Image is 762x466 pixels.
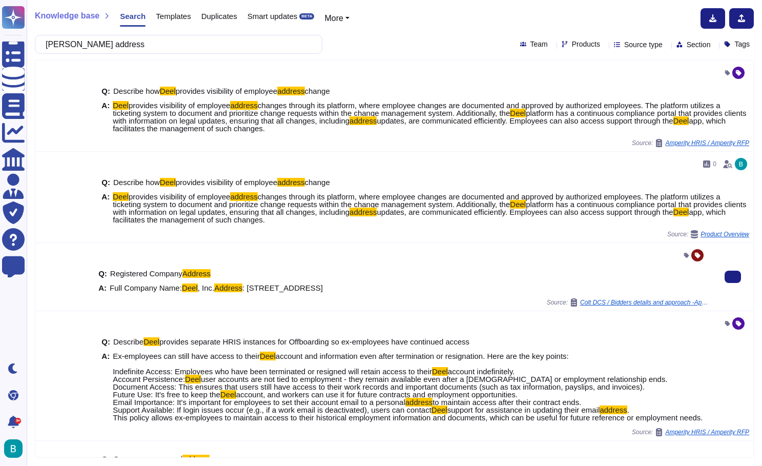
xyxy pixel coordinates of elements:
mark: address [600,406,627,414]
mark: address [182,455,210,463]
mark: Deel [673,116,689,125]
span: : [STREET_ADDRESS] [242,283,323,292]
mark: Deel [160,178,176,187]
span: More [324,14,343,23]
span: provides visibility of employee [129,101,230,110]
span: Knowledge base [35,12,99,20]
span: Product Overview [701,231,749,237]
mark: Deel [113,101,129,110]
span: Duplicates [201,12,237,20]
span: Smart updates [248,12,298,20]
span: changes through its platform, where employee changes are documented and approved by authorized em... [113,192,720,209]
mark: address [405,398,433,407]
b: Q: [101,455,110,463]
div: BETA [299,13,314,19]
mark: address [230,101,257,110]
mark: Address [182,269,211,278]
span: platform has a continuous compliance portal that provides clients with information on legal updat... [113,109,746,125]
input: Search a question or template... [40,35,312,53]
span: Tags [734,40,750,48]
mark: Deel [432,367,448,376]
span: provides visibility of employee [176,178,277,187]
span: Source: [547,298,708,307]
mark: address [349,208,377,216]
span: Ex-employees can still have access to their [113,352,260,360]
span: Registered Company [110,269,182,278]
span: Source: [632,139,749,147]
span: change [305,178,330,187]
span: Section [687,41,711,48]
span: Source: [632,428,749,436]
span: provides visibility of employee [176,87,277,95]
span: provides visibility of employee [129,192,230,201]
span: Describe how [113,87,160,95]
span: Source: [667,230,749,238]
mark: Address [214,283,242,292]
span: . This policy allows ex-employees to maintain access to their historical employment information a... [113,406,703,422]
span: platform has a continuous compliance portal that provides clients with information on legal updat... [113,200,746,216]
mark: address [230,192,257,201]
mark: Deel [220,390,236,399]
b: Q: [101,87,110,95]
button: user [2,437,30,460]
span: account indefinitely. Account Persistence: [113,367,514,383]
span: support for assistance in updating their email [447,406,600,414]
b: A: [101,352,110,421]
mark: Deel [260,352,276,360]
mark: Deel [510,109,526,117]
span: Company name and [113,455,182,463]
b: Q: [101,178,110,186]
span: Products [572,40,600,48]
mark: Deel [113,192,129,201]
mark: Deel [510,200,526,209]
span: Describe how [113,178,160,187]
div: 9+ [15,418,21,424]
span: to maintain access after their contract ends. Support Available: If login issues occur (e.g., if ... [113,398,581,414]
span: , Inc. [198,283,215,292]
span: Amperity HRIS / Amperity RFP [665,429,749,435]
span: Full Company Name: [110,283,182,292]
mark: address [349,116,377,125]
span: Templates [156,12,191,20]
mark: Deel [185,375,201,383]
span: updates, are communicated efficiently. Employees can also access support through the [377,116,673,125]
b: A: [98,284,107,292]
mark: Deel [673,208,689,216]
span: Team [530,40,548,48]
b: Q: [101,338,110,346]
mark: address [277,87,304,95]
span: provides separate HRIS instances for Offboarding so ex-employees have continued access [159,337,469,346]
span: Source type [624,41,663,48]
span: Describe [113,337,143,346]
span: change [305,87,330,95]
span: Search [120,12,146,20]
img: user [4,439,23,458]
span: account, and workers can use it for future contracts and employment opportunities. Email Importan... [113,390,518,407]
span: changes through its platform, where employee changes are documented and approved by authorized em... [113,101,720,117]
span: updates, are communicated efficiently. Employees can also access support through the [377,208,673,216]
span: user accounts are not tied to employment - they remain available even after a [DEMOGRAPHIC_DATA] ... [113,375,667,399]
mark: Deel [143,337,159,346]
mark: Deel [431,406,447,414]
mark: address [277,178,304,187]
span: 0 [713,161,716,167]
b: A: [101,102,110,132]
mark: Deel [160,87,176,95]
span: account and information even after termination or resignation. Here are the key points: Indefinit... [113,352,569,376]
button: More [324,12,349,25]
span: app, which facilitates the management of such changes. [113,116,726,133]
img: user [735,158,747,170]
span: Colt DCS / Bidders details and approach -Appendix A [580,299,708,306]
b: A: [101,193,110,224]
b: Q: [98,270,107,277]
span: app, which facilitates the management of such changes. [113,208,726,224]
mark: Deel [182,283,198,292]
span: Amperity HRIS / Amperity RFP [665,140,749,146]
